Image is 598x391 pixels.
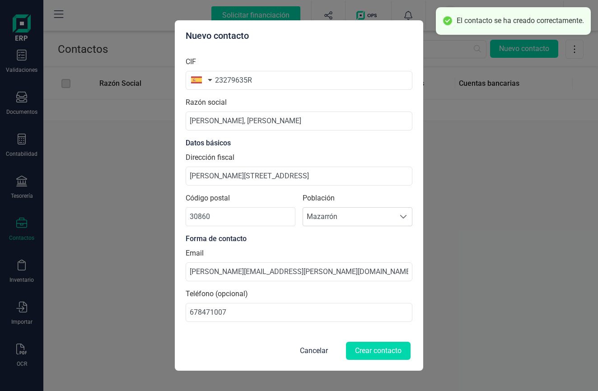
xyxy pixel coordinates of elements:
span: Mazarrón [303,208,395,226]
label: Email [186,248,204,259]
button: Crear contacto [346,342,411,360]
div: Forma de contacto [186,233,412,244]
div: Datos básicos [186,138,412,149]
label: CIF [186,56,196,67]
label: Población [303,193,412,204]
label: Código postal [186,193,295,204]
button: Cancelar [289,340,339,362]
label: Dirección fiscal [186,152,234,163]
label: Teléfono (opcional) [186,289,248,299]
label: Razón social [186,97,227,108]
div: Nuevo contacto [186,29,412,42]
div: El contacto se ha creado correctamente. [457,16,584,26]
